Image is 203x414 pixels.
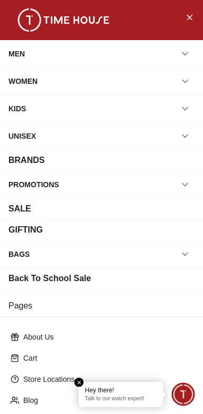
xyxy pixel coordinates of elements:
[8,203,31,215] div: SALE
[8,175,59,194] div: PROMOTIONS
[23,332,188,342] p: About Us
[8,154,44,167] div: BRANDS
[8,127,36,146] div: UNISEX
[8,224,43,236] div: GIFTING
[85,386,157,394] div: Hey there!
[8,245,30,264] div: BAGS
[75,378,84,387] em: Close tooltip
[181,8,198,25] button: Close Menu
[8,72,38,91] div: WOMEN
[23,395,188,406] p: Blog
[8,272,91,285] div: Back To School Sale
[23,374,188,384] p: Store Locations
[172,383,195,406] div: Chat Widget
[8,44,25,63] div: MEN
[8,99,26,118] div: KIDS
[23,353,188,363] p: Cart
[11,8,116,32] img: ...
[85,396,157,403] p: Talk to our watch expert!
